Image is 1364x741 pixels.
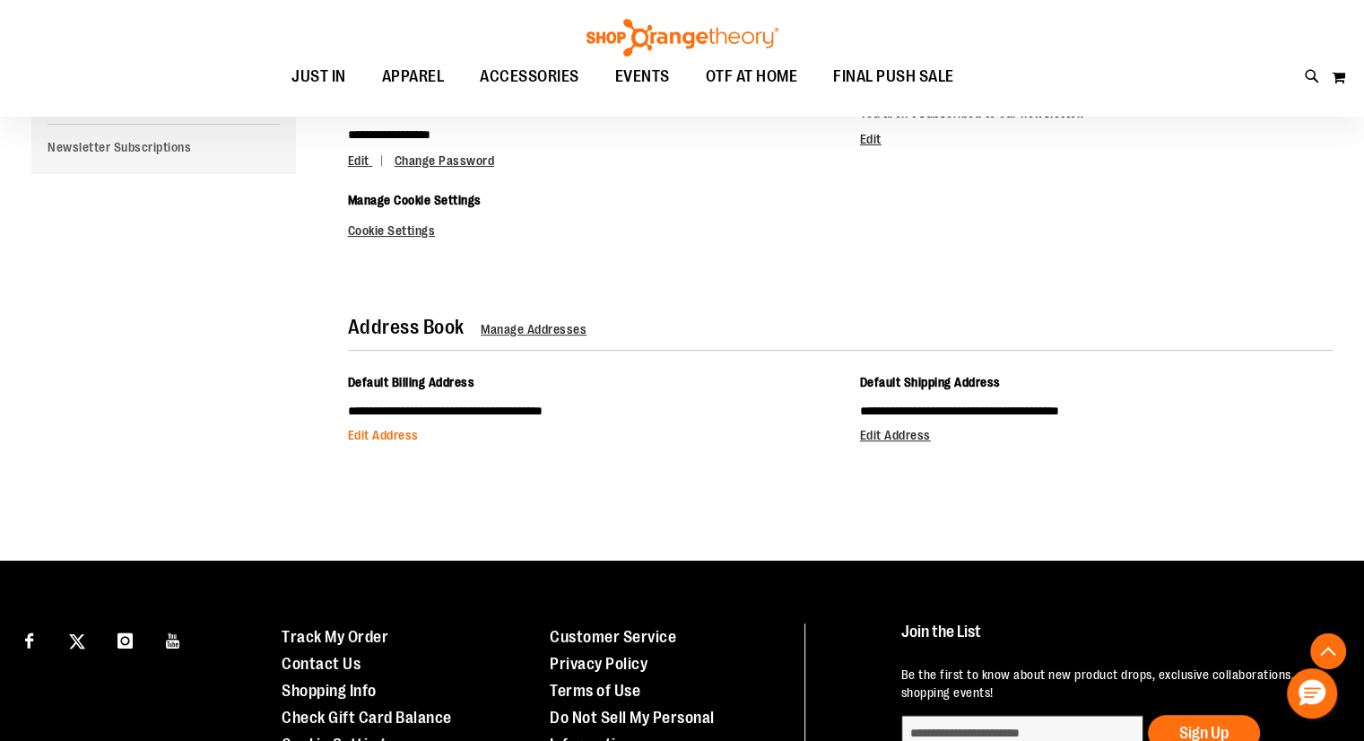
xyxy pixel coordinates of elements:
[833,57,954,97] span: FINAL PUSH SALE
[1310,633,1346,669] button: Back To Top
[282,682,377,700] a: Shopping Info
[158,623,189,655] a: Visit our Youtube page
[815,57,972,98] a: FINAL PUSH SALE
[706,57,798,97] span: OTF AT HOME
[109,623,141,655] a: Visit our Instagram page
[901,666,1329,702] p: Be the first to know about new product drops, exclusive collaborations, and shopping events!
[31,134,296,161] a: Newsletter Subscriptions
[481,322,586,336] a: Manage Addresses
[348,153,369,168] span: Edit
[364,57,463,98] a: APPAREL
[1287,668,1337,719] button: Hello, have a question? Let’s chat.
[462,57,597,98] a: ACCESSORIES
[382,57,445,97] span: APPAREL
[584,19,781,57] img: Shop Orangetheory
[282,655,361,673] a: Contact Us
[860,428,931,442] a: Edit Address
[860,375,1001,389] span: Default Shipping Address
[348,375,475,389] span: Default Billing Address
[69,633,85,649] img: Twitter
[615,57,670,97] span: EVENTS
[348,316,465,338] strong: Address Book
[348,153,392,168] a: Edit
[291,57,346,97] span: JUST IN
[550,655,647,673] a: Privacy Policy
[348,223,436,238] a: Cookie Settings
[348,193,482,207] span: Manage Cookie Settings
[550,628,676,646] a: Customer Service
[480,57,579,97] span: ACCESSORIES
[550,682,640,700] a: Terms of Use
[688,57,816,98] a: OTF AT HOME
[282,709,452,727] a: Check Gift Card Balance
[348,428,419,442] a: Edit Address
[901,623,1329,657] h4: Join the List
[274,57,364,98] a: JUST IN
[62,623,93,655] a: Visit our X page
[597,57,688,98] a: EVENTS
[860,132,882,146] a: Edit
[282,628,388,646] a: Track My Order
[395,153,495,168] a: Change Password
[13,623,45,655] a: Visit our Facebook page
